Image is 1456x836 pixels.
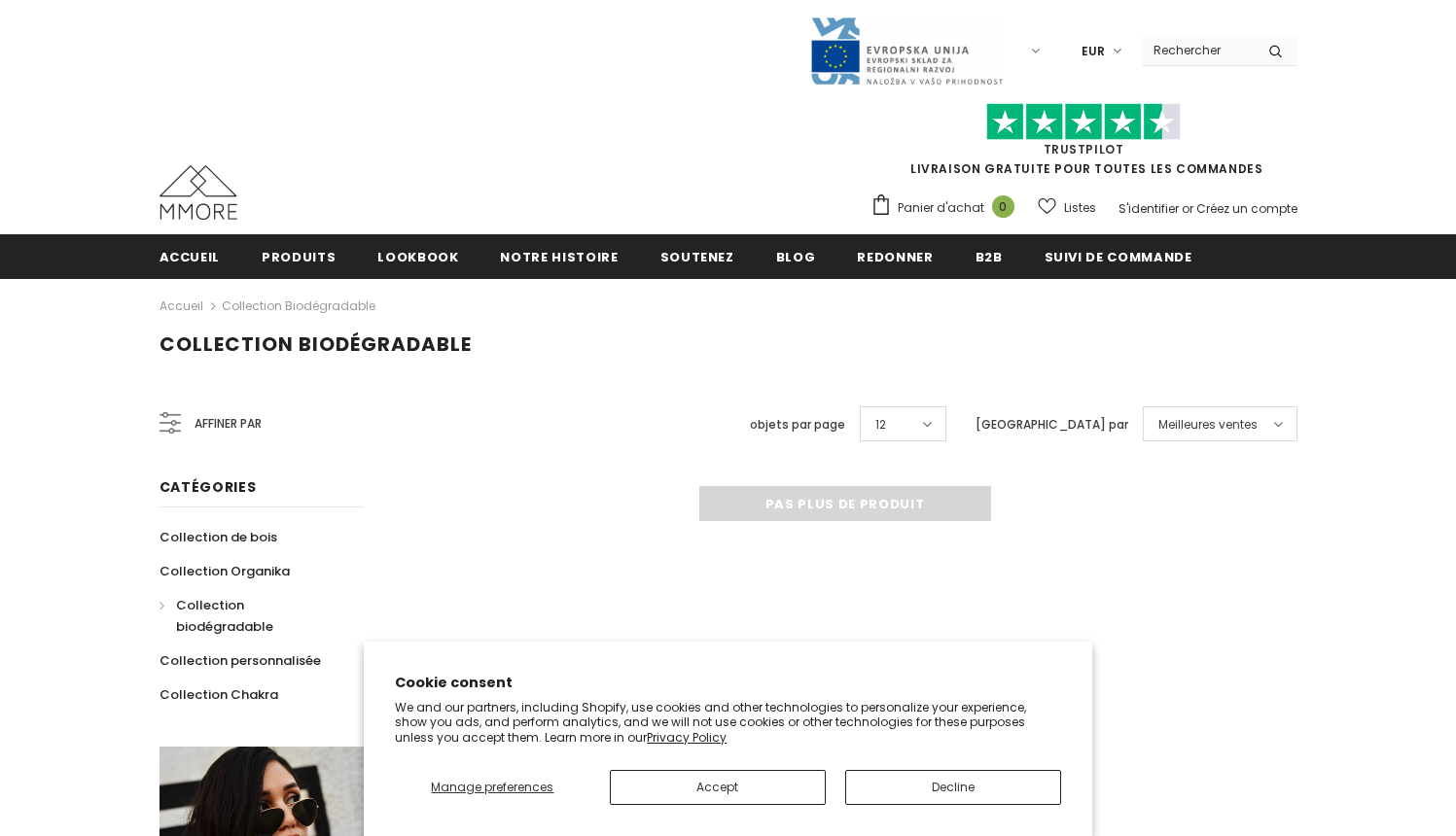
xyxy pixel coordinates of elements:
[660,248,734,266] span: soutenez
[160,685,278,704] span: Collection Chakra
[500,234,618,278] a: Notre histoire
[160,295,203,318] a: Accueil
[870,193,1024,223] a: Panier d'achat 0
[160,165,237,220] img: Cas MMORE
[500,248,618,266] span: Notre histoire
[160,520,277,554] a: Collection de bois
[845,770,1061,805] button: Decline
[160,588,342,644] a: Collection biodégradable
[992,195,1014,218] span: 0
[262,248,336,266] span: Produits
[610,770,826,805] button: Accept
[395,700,1061,746] p: We and our partners, including Shopify, use cookies and other technologies to personalize your ex...
[1119,200,1179,217] a: S'identifier
[647,729,727,746] a: Privacy Policy
[160,234,221,278] a: Accueil
[750,415,845,435] label: objets par page
[870,112,1297,177] span: LIVRAISON GRATUITE POUR TOUTES LES COMMANDES
[431,779,553,795] span: Manage preferences
[976,248,1003,266] span: B2B
[160,651,321,670] span: Collection personnalisée
[395,673,1061,693] h2: Cookie consent
[898,198,984,218] span: Panier d'achat
[875,415,886,435] span: 12
[160,477,257,497] span: Catégories
[377,234,458,278] a: Lookbook
[262,234,336,278] a: Produits
[857,248,933,266] span: Redonner
[160,248,221,266] span: Accueil
[395,770,589,805] button: Manage preferences
[1038,191,1096,225] a: Listes
[160,562,290,580] span: Collection Organika
[1082,42,1105,61] span: EUR
[809,16,1004,87] img: Javni Razpis
[976,234,1003,278] a: B2B
[660,234,734,278] a: soutenez
[160,554,290,588] a: Collection Organika
[160,331,472,358] span: Collection biodégradable
[1045,248,1192,266] span: Suivi de commande
[857,234,933,278] a: Redonner
[176,596,273,636] span: Collection biodégradable
[1044,141,1124,157] a: TrustPilot
[160,678,278,712] a: Collection Chakra
[776,248,816,266] span: Blog
[1196,200,1297,217] a: Créez un compte
[195,413,262,435] span: Affiner par
[776,234,816,278] a: Blog
[377,248,458,266] span: Lookbook
[160,528,277,546] span: Collection de bois
[1182,200,1193,217] span: or
[1142,36,1254,64] input: Search Site
[160,644,321,678] a: Collection personnalisée
[986,103,1181,141] img: Faites confiance aux étoiles pilotes
[1064,198,1096,218] span: Listes
[809,42,1004,58] a: Javni Razpis
[1045,234,1192,278] a: Suivi de commande
[222,297,375,314] a: Collection biodégradable
[976,415,1128,435] label: [GEOGRAPHIC_DATA] par
[1158,415,1258,435] span: Meilleures ventes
